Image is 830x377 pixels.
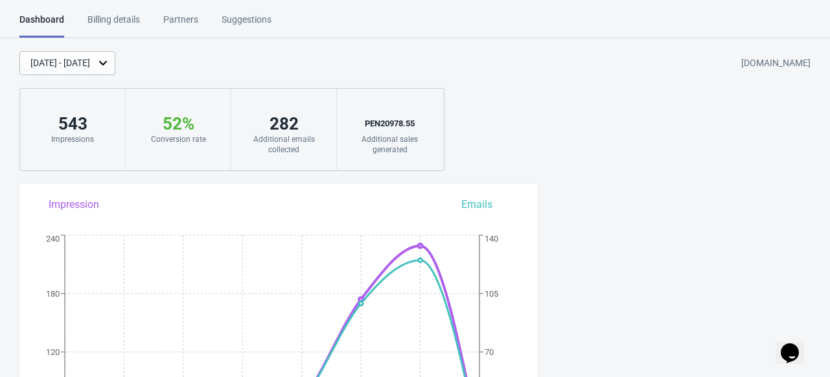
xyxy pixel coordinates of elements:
[244,134,323,155] div: Additional emails collected
[87,13,140,36] div: Billing details
[350,113,430,134] div: PEN 20978.55
[46,289,60,299] tspan: 180
[485,347,494,357] tspan: 70
[741,52,811,75] div: [DOMAIN_NAME]
[222,13,271,36] div: Suggestions
[485,234,498,244] tspan: 140
[46,234,60,244] tspan: 240
[350,134,430,155] div: Additional sales generated
[46,347,60,357] tspan: 120
[139,113,218,134] div: 52 %
[163,13,198,36] div: Partners
[485,289,498,299] tspan: 105
[776,325,817,364] iframe: chat widget
[19,13,64,38] div: Dashboard
[33,113,112,134] div: 543
[244,113,323,134] div: 282
[33,134,112,144] div: Impressions
[30,56,90,70] div: [DATE] - [DATE]
[139,134,218,144] div: Conversion rate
